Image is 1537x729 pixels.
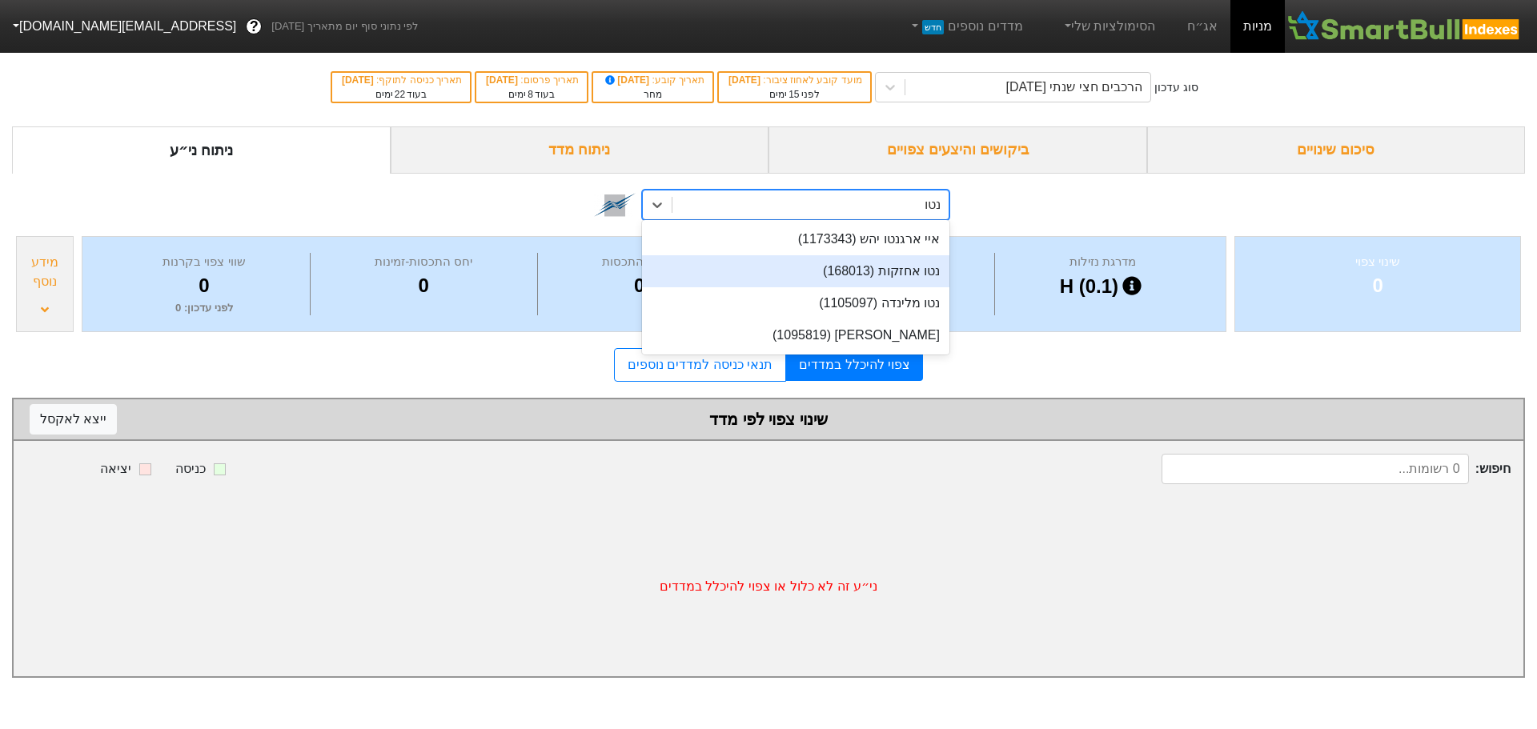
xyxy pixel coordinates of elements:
[14,497,1523,676] div: ני״ע זה לא כלול או צפוי להיכלל במדדים
[486,74,520,86] span: [DATE]
[102,253,306,271] div: שווי צפוי בקרנות
[1285,10,1524,42] img: SmartBull
[614,348,786,382] a: תנאי כניסה למדדים נוספים
[340,87,462,102] div: בעוד ימים
[603,74,652,86] span: [DATE]
[21,253,69,291] div: מידע נוסף
[30,404,117,435] button: ייצא לאקסל
[315,253,533,271] div: יחס התכסות-זמינות
[1005,78,1142,97] div: הרכבים חצי שנתי [DATE]
[642,287,949,319] div: נטו מלינדה (1105097)
[644,89,662,100] span: מחר
[175,459,206,479] div: כניסה
[395,89,405,100] span: 22
[727,87,861,102] div: לפני ימים
[922,20,944,34] span: חדש
[594,184,636,226] img: tase link
[340,73,462,87] div: תאריך כניסה לתוקף :
[100,459,131,479] div: יציאה
[484,87,579,102] div: בעוד ימים
[484,73,579,87] div: תאריך פרסום :
[1255,271,1500,300] div: 0
[391,126,769,174] div: ניתוח מדד
[250,16,259,38] span: ?
[102,271,306,300] div: 0
[642,223,949,255] div: איי ארגנטו יהש (1173343)
[902,10,1029,42] a: מדדים נוספיםחדש
[999,271,1206,302] div: H (0.1)
[727,73,861,87] div: מועד קובע לאחוז ציבור :
[315,271,533,300] div: 0
[1255,253,1500,271] div: שינוי צפוי
[12,126,391,174] div: ניתוח ני״ע
[601,73,704,87] div: תאריך קובע :
[1154,79,1198,96] div: סוג עדכון
[1162,454,1511,484] span: חיפוש :
[642,319,949,351] div: [PERSON_NAME] (1095819)
[1147,126,1526,174] div: סיכום שינויים
[542,271,753,300] div: 0.0
[30,407,1507,431] div: שינוי צפוי לפי מדד
[542,253,753,271] div: מספר ימי התכסות
[789,89,799,100] span: 15
[999,253,1206,271] div: מדרגת נזילות
[728,74,763,86] span: [DATE]
[1162,454,1469,484] input: 0 רשומות...
[786,349,923,381] a: צפוי להיכלל במדדים
[528,89,533,100] span: 8
[102,300,306,316] div: לפני עדכון : 0
[1055,10,1162,42] a: הסימולציות שלי
[342,74,376,86] span: [DATE]
[642,255,949,287] div: נטו אחזקות (168013)
[768,126,1147,174] div: ביקושים והיצעים צפויים
[271,18,418,34] span: לפי נתוני סוף יום מתאריך [DATE]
